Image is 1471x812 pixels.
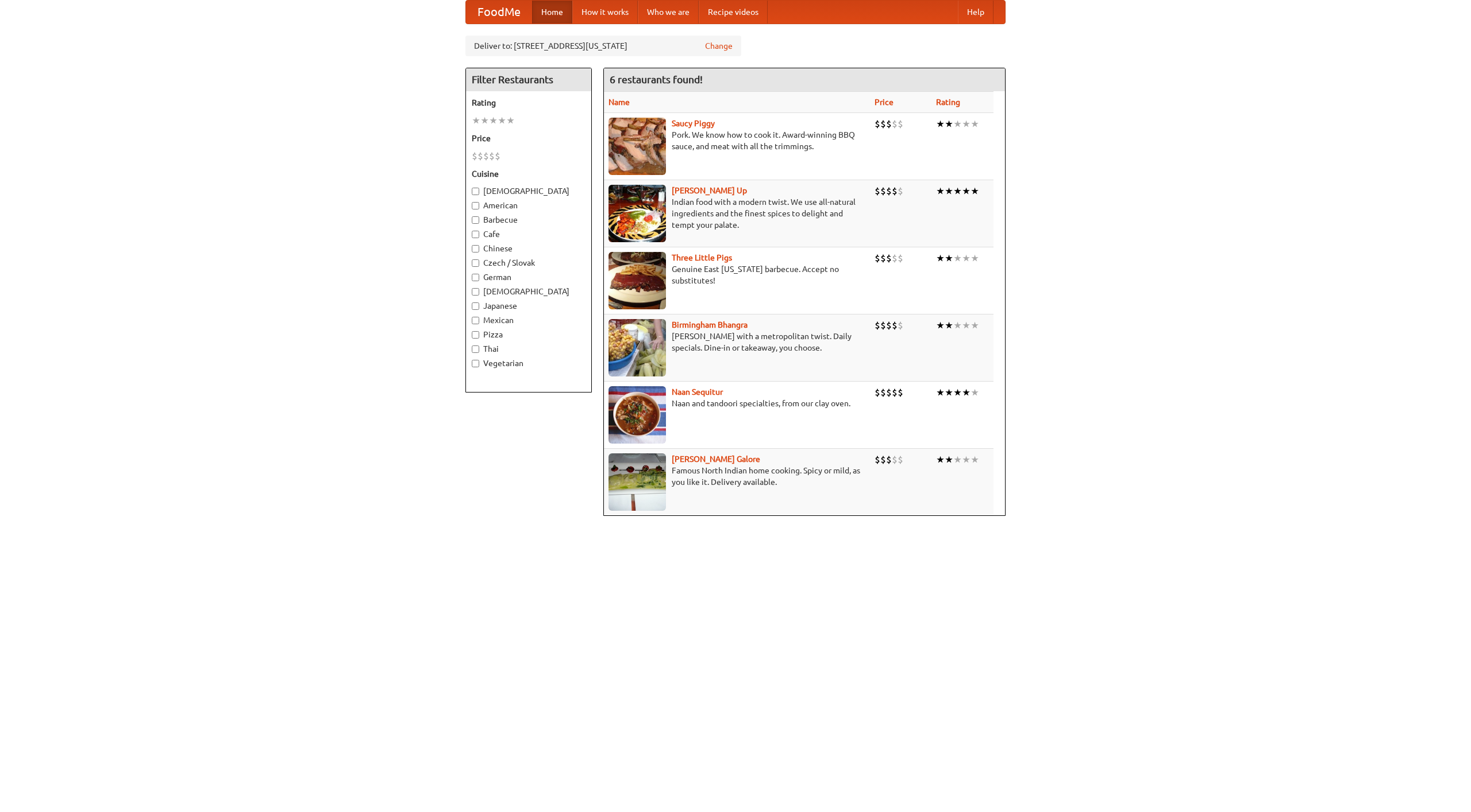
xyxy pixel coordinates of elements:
[945,252,953,265] li: ★
[875,252,880,265] li: $
[875,98,894,107] a: Price
[898,252,903,265] li: $
[886,118,892,130] li: $
[609,252,666,309] img: littlepigs.jpg
[936,118,945,130] li: ★
[609,98,630,107] a: Name
[472,331,479,339] input: Pizza
[472,243,586,254] label: Chinese
[892,252,898,265] li: $
[971,118,979,130] li: ★
[472,271,586,283] label: German
[936,252,945,265] li: ★
[875,319,880,332] li: $
[472,150,478,162] li: $
[472,345,479,353] input: Thai
[472,214,586,226] label: Barbecue
[609,263,865,286] p: Genuine East [US_STATE] barbecue. Accept no substitutes!
[472,343,586,355] label: Thai
[886,185,892,197] li: $
[945,185,953,197] li: ★
[465,36,741,56] div: Deliver to: [STREET_ADDRESS][US_STATE]
[886,386,892,399] li: $
[962,386,971,399] li: ★
[880,453,886,466] li: $
[472,245,479,252] input: Chinese
[945,319,953,332] li: ★
[880,319,886,332] li: $
[971,185,979,197] li: ★
[472,231,479,238] input: Cafe
[953,252,962,265] li: ★
[472,259,479,267] input: Czech / Slovak
[962,118,971,130] li: ★
[480,114,489,127] li: ★
[945,118,953,130] li: ★
[898,453,903,466] li: $
[472,133,586,144] h5: Price
[472,97,586,108] h5: Rating
[572,1,638,24] a: How it works
[898,386,903,399] li: $
[898,319,903,332] li: $
[886,453,892,466] li: $
[489,150,495,162] li: $
[472,317,479,324] input: Mexican
[672,253,732,262] a: Three Little Pigs
[962,453,971,466] li: ★
[958,1,993,24] a: Help
[472,168,586,180] h5: Cuisine
[672,454,760,464] a: [PERSON_NAME] Galore
[672,119,715,128] a: Saucy Piggy
[945,386,953,399] li: ★
[672,186,747,195] a: [PERSON_NAME] Up
[672,320,748,329] a: Birmingham Bhangra
[472,216,479,224] input: Barbecue
[953,319,962,332] li: ★
[953,118,962,130] li: ★
[898,118,903,130] li: $
[953,386,962,399] li: ★
[483,150,489,162] li: $
[610,74,703,85] ng-pluralize: 6 restaurants found!
[609,185,666,242] img: curryup.jpg
[953,453,962,466] li: ★
[898,185,903,197] li: $
[472,257,586,269] label: Czech / Slovak
[472,228,586,240] label: Cafe
[609,196,865,231] p: Indian food with a modern twist. We use all-natural ingredients and the finest spices to delight ...
[892,453,898,466] li: $
[472,202,479,209] input: American
[953,185,962,197] li: ★
[472,286,586,297] label: [DEMOGRAPHIC_DATA]
[892,118,898,130] li: $
[472,185,586,197] label: [DEMOGRAPHIC_DATA]
[672,387,723,397] a: Naan Sequitur
[609,453,666,511] img: currygalore.jpg
[971,453,979,466] li: ★
[472,274,479,281] input: German
[945,453,953,466] li: ★
[609,129,865,152] p: Pork. We know how to cook it. Award-winning BBQ sauce, and meat with all the trimmings.
[892,386,898,399] li: $
[936,185,945,197] li: ★
[478,150,483,162] li: $
[880,118,886,130] li: $
[609,118,666,175] img: saucy.jpg
[472,358,586,369] label: Vegetarian
[892,185,898,197] li: $
[875,118,880,130] li: $
[886,319,892,332] li: $
[506,114,515,127] li: ★
[609,398,865,409] p: Naan and tandoori specialties, from our clay oven.
[466,1,532,24] a: FoodMe
[699,1,768,24] a: Recipe videos
[971,319,979,332] li: ★
[495,150,500,162] li: $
